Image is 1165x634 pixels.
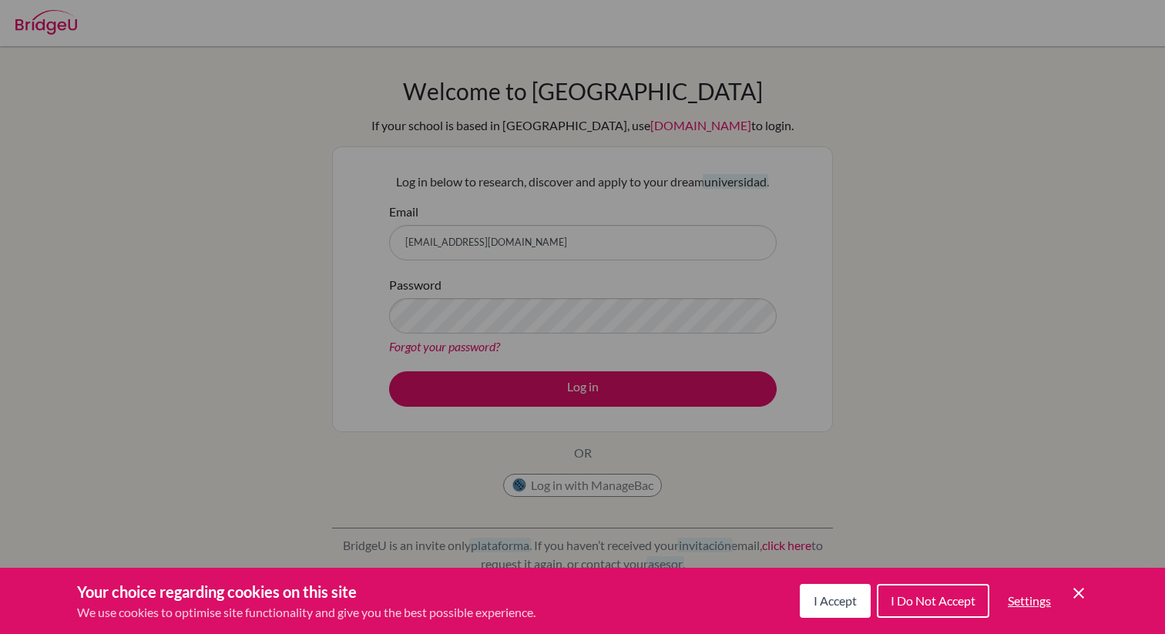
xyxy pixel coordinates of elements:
[814,593,857,608] span: I Accept
[1069,584,1088,602] button: Save and close
[891,593,975,608] span: I Do Not Accept
[77,603,535,622] p: We use cookies to optimise site functionality and give you the best possible experience.
[77,580,535,603] h3: Your choice regarding cookies on this site
[877,584,989,618] button: I Do Not Accept
[800,584,871,618] button: I Accept
[1008,593,1051,608] span: Settings
[995,585,1063,616] button: Settings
